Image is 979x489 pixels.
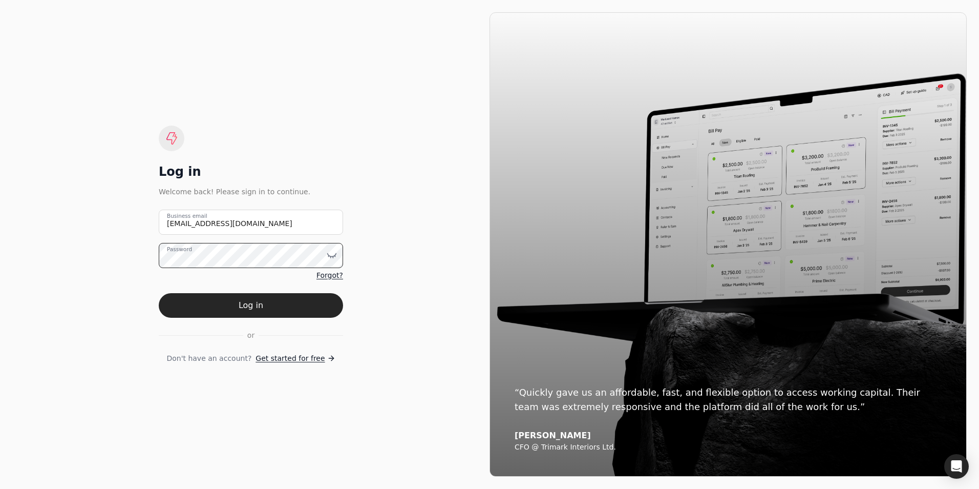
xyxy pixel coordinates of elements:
[256,353,325,364] span: Get started for free
[515,385,942,414] div: “Quickly gave us an affordable, fast, and flexible option to access working capital. Their team w...
[159,186,343,197] div: Welcome back! Please sign in to continue.
[316,270,343,281] a: Forgot?
[247,330,254,341] span: or
[256,353,335,364] a: Get started for free
[166,353,251,364] span: Don't have an account?
[167,245,192,253] label: Password
[515,431,942,441] div: [PERSON_NAME]
[515,443,942,452] div: CFO @ Trimark Interiors Ltd.
[159,164,343,180] div: Log in
[167,212,207,220] label: Business email
[944,454,969,479] div: Open Intercom Messenger
[159,293,343,318] button: Log in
